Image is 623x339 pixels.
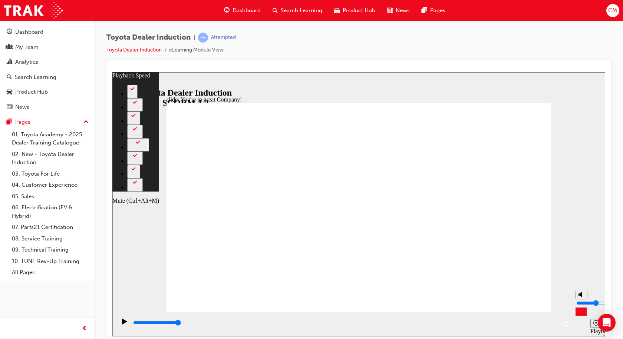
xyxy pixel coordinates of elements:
span: Product Hub [343,6,375,15]
button: Playback speed [478,247,489,256]
div: Search Learning [15,73,56,82]
span: News [396,6,410,15]
a: Dashboard [3,25,92,39]
span: search-icon [273,6,278,15]
a: 06. Electrification (EV & Hybrid) [9,202,92,222]
a: Product Hub [3,85,92,99]
span: car-icon [334,6,340,15]
li: eLearning Module View [169,46,224,54]
div: Analytics [15,58,38,66]
span: pages-icon [7,119,12,126]
span: Pages [430,6,445,15]
a: 09. Technical Training [9,244,92,256]
a: search-iconSearch Learning [267,3,328,18]
div: Pages [15,118,30,126]
a: 01. Toyota Academy - 2025 Dealer Training Catalogue [9,129,92,149]
a: 04. Customer Experience [9,179,92,191]
div: News [15,103,29,112]
a: pages-iconPages [416,3,451,18]
button: 2 [15,13,25,26]
button: Pages [3,115,92,129]
span: people-icon [7,44,12,51]
button: Play (Ctrl+Alt+P) [4,246,16,259]
span: news-icon [387,6,393,15]
span: Search Learning [281,6,322,15]
div: Dashboard [15,28,43,36]
a: News [3,100,92,114]
button: CM [606,4,619,17]
div: Open Intercom Messenger [598,314,616,332]
span: prev-icon [82,324,87,333]
span: car-icon [7,89,12,96]
div: Attempted [211,34,236,41]
input: slide progress [21,247,69,253]
span: learningRecordVerb_ATTEMPT-icon [198,33,208,43]
span: | [194,33,195,42]
a: 08. Service Training [9,233,92,245]
span: Dashboard [233,6,261,15]
img: Trak [4,2,63,19]
span: up-icon [83,117,89,127]
a: All Pages [9,267,92,278]
div: misc controls [459,240,489,264]
span: guage-icon [7,29,12,36]
span: chart-icon [7,59,12,66]
span: CM [608,6,617,15]
a: 02. New - Toyota Dealer Induction [9,149,92,168]
a: 10. TUNE Rev-Up Training [9,256,92,267]
a: 07. Parts21 Certification [9,222,92,233]
a: 05. Sales [9,191,92,202]
div: Product Hub [15,88,48,96]
a: guage-iconDashboard [218,3,267,18]
button: DashboardMy TeamAnalyticsSearch LearningProduct HubNews [3,24,92,115]
div: playback controls [4,240,459,264]
div: Playback Speed [478,256,489,269]
a: Toyota Dealer Induction [106,47,162,53]
a: news-iconNews [381,3,416,18]
span: news-icon [7,104,12,111]
span: Toyota Dealer Induction [106,33,191,42]
a: car-iconProduct Hub [328,3,381,18]
span: guage-icon [224,6,230,15]
a: Search Learning [3,70,92,84]
div: 2 [18,19,22,25]
button: Replay (Ctrl+Alt+R) [448,247,459,258]
a: 03. Toyota For Life [9,168,92,180]
span: search-icon [7,74,12,81]
div: My Team [15,43,39,51]
span: pages-icon [422,6,427,15]
a: My Team [3,40,92,54]
a: Analytics [3,55,92,69]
